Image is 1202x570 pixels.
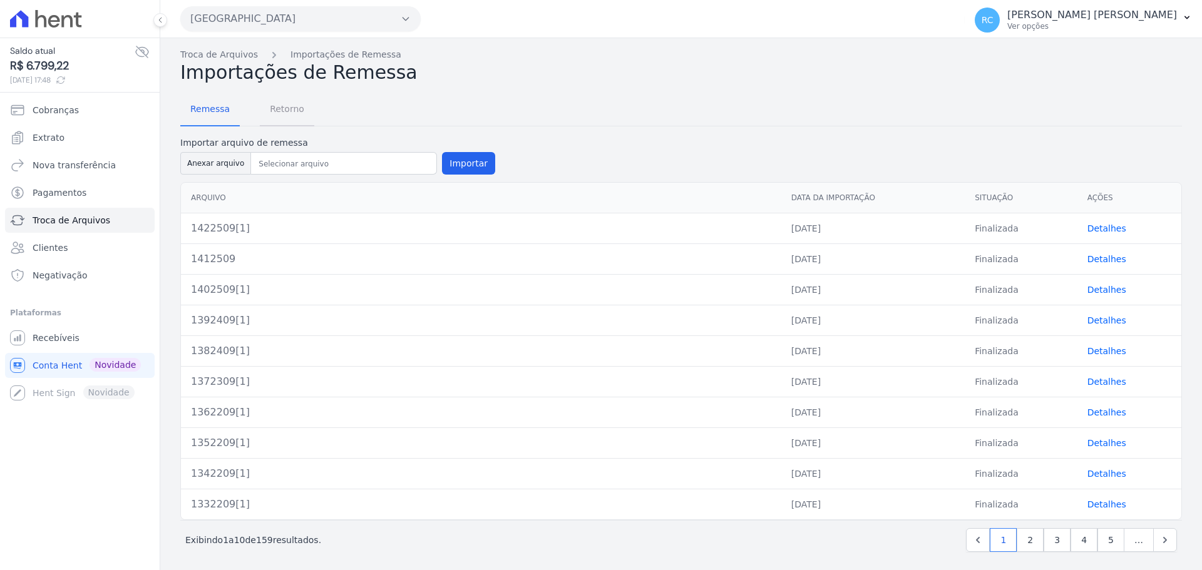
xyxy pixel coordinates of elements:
a: Conta Hent Novidade [5,353,155,378]
div: 1392409[1] [191,313,771,328]
span: Cobranças [33,104,79,116]
span: [DATE] 17:48 [10,74,135,86]
td: [DATE] [781,274,965,305]
th: Situação [965,183,1077,213]
a: Detalhes [1087,438,1126,448]
th: Ações [1077,183,1181,213]
a: Detalhes [1087,223,1126,233]
td: Finalizada [965,213,1077,243]
button: [GEOGRAPHIC_DATA] [180,6,421,31]
a: 3 [1044,528,1071,552]
td: Finalizada [965,305,1077,335]
span: 159 [256,535,273,545]
span: Clientes [33,242,68,254]
a: Cobranças [5,98,155,123]
td: Finalizada [965,366,1077,397]
span: Conta Hent [33,359,82,372]
span: R$ 6.799,22 [10,58,135,74]
span: Retorno [262,96,312,121]
div: 1412509 [191,252,771,267]
td: Finalizada [965,335,1077,366]
div: 1362209[1] [191,405,771,420]
div: 1382409[1] [191,344,771,359]
td: Finalizada [965,397,1077,427]
a: Extrato [5,125,155,150]
p: Ver opções [1007,21,1177,31]
button: RC [PERSON_NAME] [PERSON_NAME] Ver opções [965,3,1202,38]
td: [DATE] [781,335,965,366]
button: Anexar arquivo [180,152,251,175]
span: 10 [234,535,245,545]
a: 2 [1017,528,1044,552]
a: Negativação [5,263,155,288]
td: [DATE] [781,489,965,519]
a: Pagamentos [5,180,155,205]
span: Recebíveis [33,332,80,344]
a: Nova transferência [5,153,155,178]
td: Finalizada [965,458,1077,489]
td: Finalizada [965,489,1077,519]
td: [DATE] [781,427,965,458]
th: Arquivo [181,183,781,213]
div: 1352209[1] [191,435,771,450]
span: Novidade [90,358,141,372]
span: Negativação [33,269,88,282]
a: Next [1153,528,1177,552]
nav: Breadcrumb [180,48,1182,61]
a: Previous [966,528,990,552]
a: 5 [1097,528,1124,552]
a: Clientes [5,235,155,260]
button: Importar [442,152,495,175]
span: Nova transferência [33,159,116,171]
a: Detalhes [1087,499,1126,509]
span: RC [982,16,994,24]
a: Detalhes [1087,346,1126,356]
div: 1342209[1] [191,466,771,481]
a: Remessa [180,94,240,126]
td: [DATE] [781,458,965,489]
p: [PERSON_NAME] [PERSON_NAME] [1007,9,1177,21]
td: Finalizada [965,427,1077,458]
a: Detalhes [1087,407,1126,417]
a: Troca de Arquivos [180,48,258,61]
span: … [1124,528,1154,552]
label: Importar arquivo de remessa [180,136,495,150]
a: Troca de Arquivos [5,208,155,233]
div: 1332209[1] [191,497,771,512]
div: Plataformas [10,305,150,320]
span: Extrato [33,131,64,144]
a: 1 [990,528,1017,552]
p: Exibindo a de resultados. [185,534,321,546]
div: 1372309[1] [191,374,771,389]
nav: Sidebar [10,98,150,405]
td: [DATE] [781,397,965,427]
span: 1 [223,535,229,545]
td: [DATE] [781,243,965,274]
h2: Importações de Remessa [180,61,1182,84]
a: Detalhes [1087,285,1126,295]
div: 1422509[1] [191,221,771,236]
th: Data da Importação [781,183,965,213]
a: Recebíveis [5,325,155,350]
a: Detalhes [1087,377,1126,387]
a: Detalhes [1087,254,1126,264]
span: Remessa [183,96,237,121]
td: Finalizada [965,243,1077,274]
a: Detalhes [1087,469,1126,479]
a: Retorno [260,94,314,126]
div: 1402509[1] [191,282,771,297]
span: Saldo atual [10,44,135,58]
td: [DATE] [781,213,965,243]
input: Selecionar arquivo [254,156,434,171]
span: Troca de Arquivos [33,214,110,226]
a: Detalhes [1087,315,1126,325]
a: 4 [1071,528,1097,552]
td: Finalizada [965,274,1077,305]
td: [DATE] [781,366,965,397]
a: Importações de Remessa [290,48,401,61]
span: Pagamentos [33,186,86,199]
td: [DATE] [781,305,965,335]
